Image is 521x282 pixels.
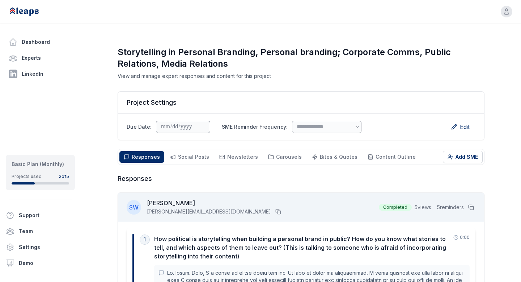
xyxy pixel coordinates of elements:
a: Settings [3,240,78,254]
div: 1 [140,235,150,245]
button: Social Posts [166,151,213,163]
button: Copy all responses [467,203,475,212]
span: Newsletters [227,154,258,160]
span: Social Posts [178,154,209,160]
div: Projects used [12,174,42,179]
button: Edit [445,120,475,134]
label: SME Reminder Frequency: [222,123,288,130]
a: Team [3,224,78,239]
a: Dashboard [6,35,75,49]
p: How political is storytelling when building a personal brand in public? How do you know what stor... [154,235,449,261]
span: [PERSON_NAME][EMAIL_ADDRESS][DOMAIN_NAME] [147,208,271,215]
span: Responses [132,154,160,160]
button: Add SME [443,151,483,163]
a: Experts [6,51,75,65]
span: Bites & Quotes [320,154,357,160]
span: Carousels [276,154,302,160]
button: Content Outline [363,151,420,163]
button: Bites & Quotes [308,151,362,163]
h3: Responses [118,174,484,184]
img: Leaps [9,4,55,20]
span: Content Outline [376,154,416,160]
h2: Project Settings [127,98,475,108]
div: 2 of 5 [59,174,69,179]
span: Completed [379,204,412,211]
span: Edit [460,123,470,131]
span: 0:00 [460,235,470,240]
button: Carousels [264,151,306,163]
button: Responses [119,151,164,163]
span: 5 views [415,204,431,211]
a: Demo [3,256,78,270]
p: View and manage expert responses and content for this project [118,72,484,80]
div: SW [127,200,141,215]
a: LinkedIn [6,67,75,81]
div: Basic Plan (Monthly) [12,161,69,168]
h3: [PERSON_NAME] [147,199,283,207]
button: Newsletters [215,151,262,163]
button: Support [3,208,72,223]
label: Due Date: [127,123,152,130]
h1: Storytelling in Personal Branding, Personal branding; Corporate Comms, Public Relations, Media Re... [118,46,484,70]
span: 5 reminders [437,204,464,211]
